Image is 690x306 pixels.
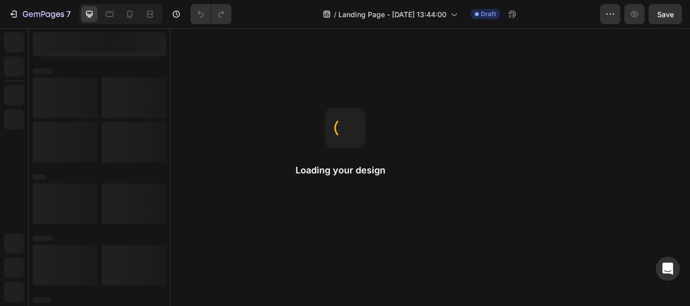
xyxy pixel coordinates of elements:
span: Landing Page - [DATE] 13:44:00 [338,9,447,20]
span: / [334,9,336,20]
button: Save [649,4,682,24]
span: Save [657,10,674,19]
div: Undo/Redo [190,4,231,24]
p: 7 [66,8,71,20]
div: Open Intercom Messenger [656,257,680,281]
h2: Loading your design [295,164,395,176]
span: Draft [481,10,496,19]
button: 7 [4,4,75,24]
